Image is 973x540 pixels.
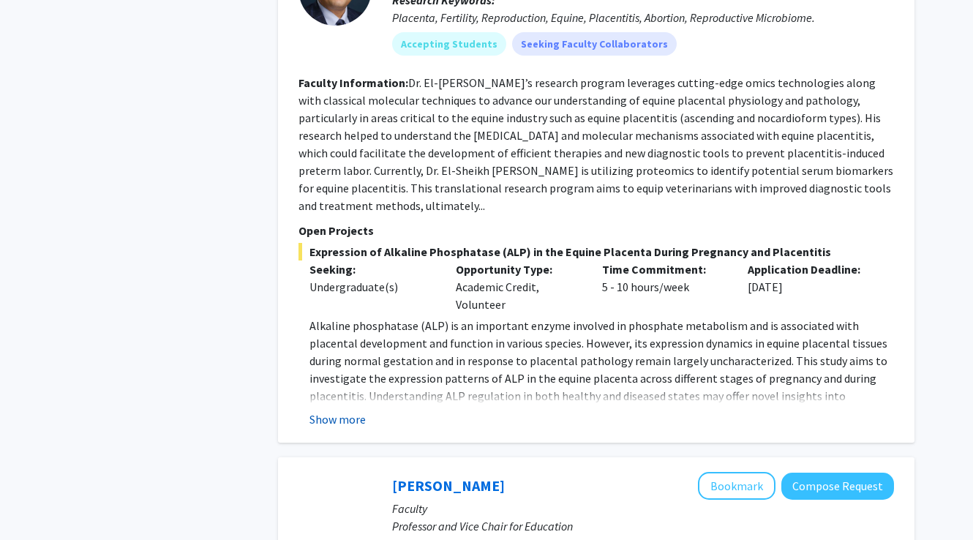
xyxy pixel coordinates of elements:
div: Academic Credit, Volunteer [445,260,591,313]
p: Time Commitment: [602,260,726,278]
p: Professor and Vice Chair for Education [392,517,894,535]
p: Alkaline phosphatase (ALP) is an important enzyme involved in phosphate metabolism and is associa... [309,317,894,440]
p: Open Projects [298,222,894,239]
div: Placenta, Fertility, Reproduction, Equine, Placentitis, Abortion, Reproductive Microbiome. [392,9,894,26]
span: Expression of Alkaline Phosphatase (ALP) in the Equine Placenta During Pregnancy and Placentitis [298,243,894,260]
p: Faculty [392,500,894,517]
iframe: Chat [11,474,62,529]
p: Seeking: [309,260,434,278]
fg-read-more: Dr. El-[PERSON_NAME]’s research program leverages cutting-edge omics technologies along with clas... [298,75,893,213]
div: Undergraduate(s) [309,278,434,296]
button: Show more [309,410,366,428]
p: Opportunity Type: [456,260,580,278]
a: [PERSON_NAME] [392,476,505,495]
mat-chip: Accepting Students [392,32,506,56]
div: 5 - 10 hours/week [591,260,737,313]
mat-chip: Seeking Faculty Collaborators [512,32,677,56]
p: Application Deadline: [748,260,872,278]
button: Compose Request to Sarah D'Orazio [781,473,894,500]
button: Add Sarah D'Orazio to Bookmarks [698,472,775,500]
div: [DATE] [737,260,883,313]
b: Faculty Information: [298,75,408,90]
